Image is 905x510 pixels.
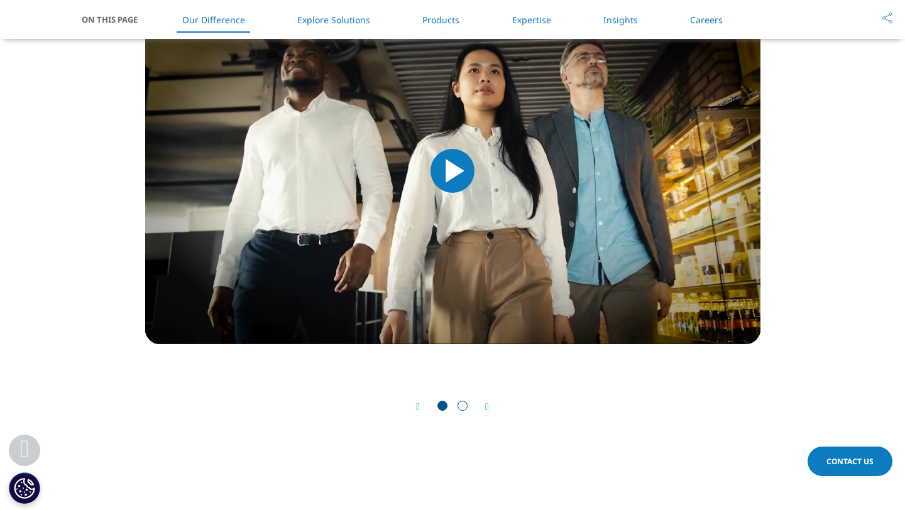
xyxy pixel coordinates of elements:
button: Cookies Settings [9,472,40,504]
a: Explore Solutions [297,14,370,26]
span: Go to slide 2 [458,401,468,411]
span: Go to slide 1 [437,401,447,411]
a: Careers [690,14,723,26]
a: Our Difference [182,14,245,26]
div: Previous slide [416,401,432,413]
a: Contact Us [808,447,892,476]
span: On This Page [82,13,151,26]
button: Play Video [431,149,474,193]
div: Next slide [473,401,489,413]
span: Contact Us [826,456,874,467]
a: Insights [603,14,638,26]
a: Products [422,14,459,26]
a: Expertise [512,14,551,26]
